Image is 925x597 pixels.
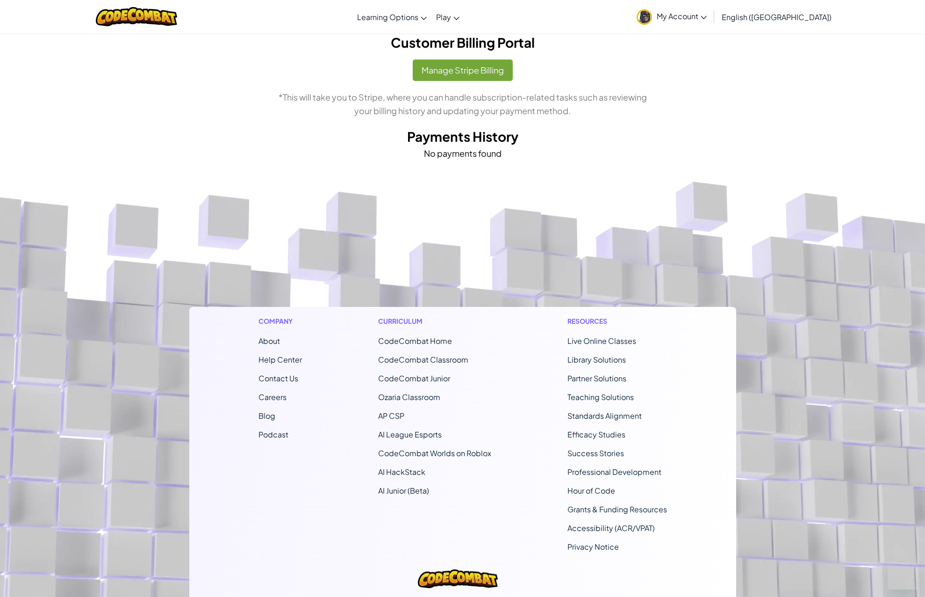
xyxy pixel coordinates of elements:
[258,392,287,402] a: Careers
[567,448,624,458] a: Success Stories
[196,146,729,160] p: No payments found
[258,336,280,346] a: About
[567,504,667,514] a: Grants & Funding Resources
[567,316,667,326] h1: Resources
[352,4,431,29] a: Learning Options
[196,90,729,117] p: *This will take you to Stripe, where you can handle subscription-related tasks such as reviewing ...
[567,355,626,364] a: Library Solutions
[196,33,729,52] h2: Customer Billing Portal
[436,12,451,22] span: Play
[637,9,652,25] img: avatar
[722,12,832,22] span: English ([GEOGRAPHIC_DATA])
[567,542,619,552] a: Privacy Notice
[378,430,442,439] a: AI League Esports
[567,373,626,383] a: Partner Solutions
[357,12,418,22] span: Learning Options
[418,569,497,588] img: CodeCombat logo
[717,4,836,29] a: English ([GEOGRAPHIC_DATA])
[888,560,918,590] iframe: Button to launch messaging window
[567,430,625,439] a: Efficacy Studies
[378,336,452,346] span: CodeCombat Home
[96,7,178,26] img: CodeCombat logo
[567,336,636,346] a: Live Online Classes
[378,316,491,326] h1: Curriculum
[431,4,464,29] a: Play
[378,373,450,383] a: CodeCombat Junior
[378,448,491,458] a: CodeCombat Worlds on Roblox
[196,127,729,146] h2: Payments History
[632,2,711,31] a: My Account
[258,411,275,421] a: Blog
[378,467,425,477] a: AI HackStack
[567,392,634,402] a: Teaching Solutions
[258,316,302,326] h1: Company
[567,411,642,421] a: Standards Alignment
[378,486,429,495] a: AI Junior (Beta)
[258,355,302,364] a: Help Center
[567,467,661,477] a: Professional Development
[378,411,404,421] a: AP CSP
[378,355,468,364] a: CodeCombat Classroom
[567,523,655,533] a: Accessibility (ACR/VPAT)
[567,486,615,495] a: Hour of Code
[258,373,298,383] span: Contact Us
[378,392,440,402] a: Ozaria Classroom
[258,430,288,439] a: Podcast
[413,59,513,81] button: Manage Stripe Billing
[657,11,707,21] span: My Account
